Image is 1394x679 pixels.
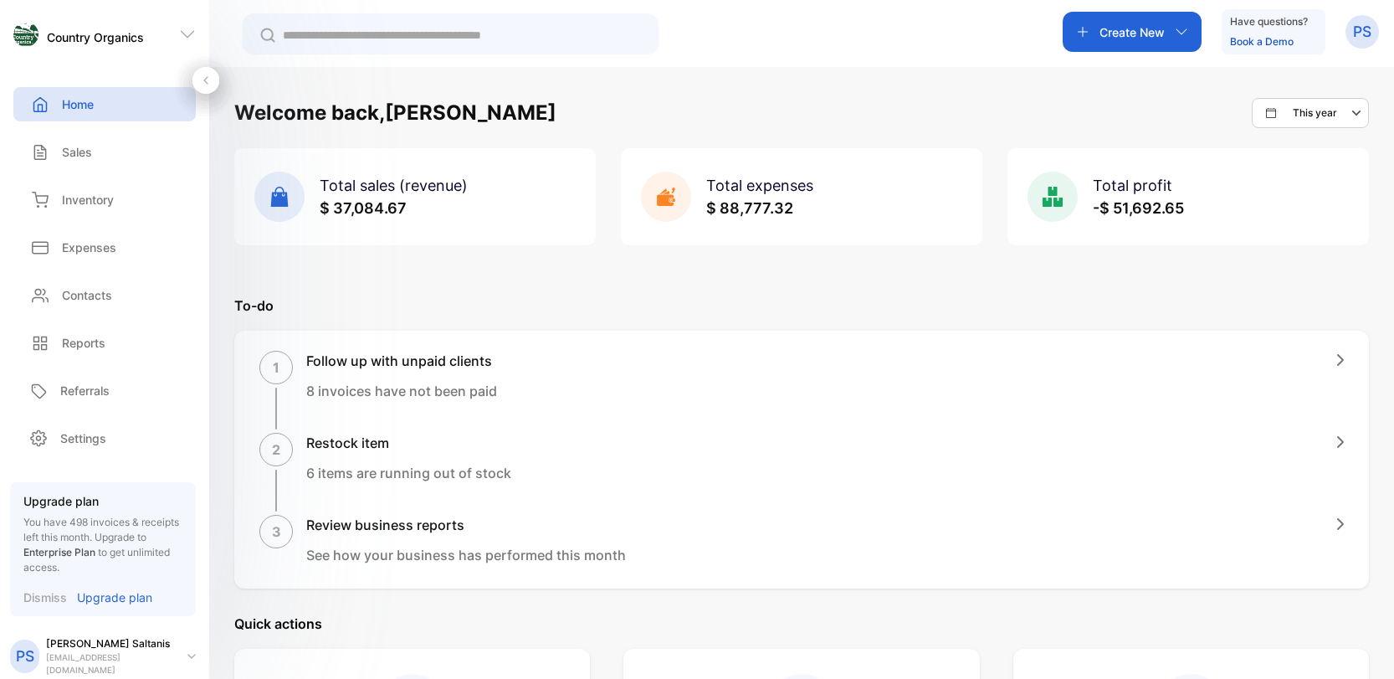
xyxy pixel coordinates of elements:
[77,589,152,606] p: Upgrade plan
[273,358,279,378] p: 1
[13,22,38,47] img: logo
[62,95,94,113] p: Home
[46,636,174,651] p: [PERSON_NAME] Saltanis
[1345,12,1379,52] button: PS
[62,286,112,304] p: Contacts
[306,515,626,535] h1: Review business reports
[272,440,280,460] p: 2
[306,381,497,401] p: 8 invoices have not been paid
[234,614,1369,634] p: Quick actions
[60,382,110,399] p: Referrals
[272,522,281,542] p: 3
[46,651,174,676] p: [EMAIL_ADDRESS][DOMAIN_NAME]
[1230,13,1308,30] p: Have questions?
[320,177,468,194] span: Total sales (revenue)
[320,199,407,217] span: $ 37,084.67
[1293,105,1337,121] p: This year
[47,28,144,46] p: Country Organics
[306,351,497,371] h1: Follow up with unpaid clients
[1252,98,1369,128] button: This year
[306,545,626,565] p: See how your business has performed this month
[234,98,556,128] h1: Welcome back, [PERSON_NAME]
[1063,12,1202,52] button: Create New
[23,492,182,510] p: Upgrade plan
[62,143,92,161] p: Sales
[62,239,116,256] p: Expenses
[67,589,152,606] a: Upgrade plan
[1093,199,1184,217] span: -$ 51,692.65
[234,296,1369,316] p: To-do
[1099,23,1165,41] p: Create New
[16,646,34,667] p: PS
[23,531,170,574] span: Upgrade to to get unlimited access.
[23,546,95,558] span: Enterprise Plan
[62,334,105,352] p: Reports
[1093,177,1172,194] span: Total profit
[23,515,182,575] p: You have 498 invoices & receipts left this month.
[1230,35,1294,48] a: Book a Demo
[23,589,67,606] p: Dismiss
[306,433,511,453] h1: Restock item
[306,463,511,483] p: 6 items are running out of stock
[60,430,106,447] p: Settings
[706,199,793,217] span: $ 88,777.32
[706,177,813,194] span: Total expenses
[1353,21,1371,43] p: PS
[62,191,114,208] p: Inventory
